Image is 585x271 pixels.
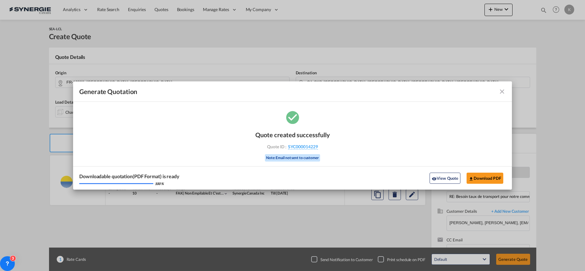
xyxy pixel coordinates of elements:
[430,173,460,184] button: icon-eyeView Quote
[469,176,474,181] md-icon: icon-download
[257,144,328,150] div: Quote ID :
[285,109,300,125] md-icon: icon-checkbox-marked-circle
[498,88,506,95] md-icon: icon-close fg-AAA8AD cursor m-0
[467,173,503,184] button: Download PDF
[79,173,179,180] div: Downloadable quotation(PDF Format) is ready
[73,81,512,190] md-dialog: Generate Quotation Quote ...
[432,176,437,181] md-icon: icon-eye
[288,144,318,150] span: SYC000014229
[155,181,164,186] div: 100 %
[265,154,320,162] div: Note: Email not sent to customer
[79,88,137,96] span: Generate Quotation
[255,131,330,138] div: Quote created successfully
